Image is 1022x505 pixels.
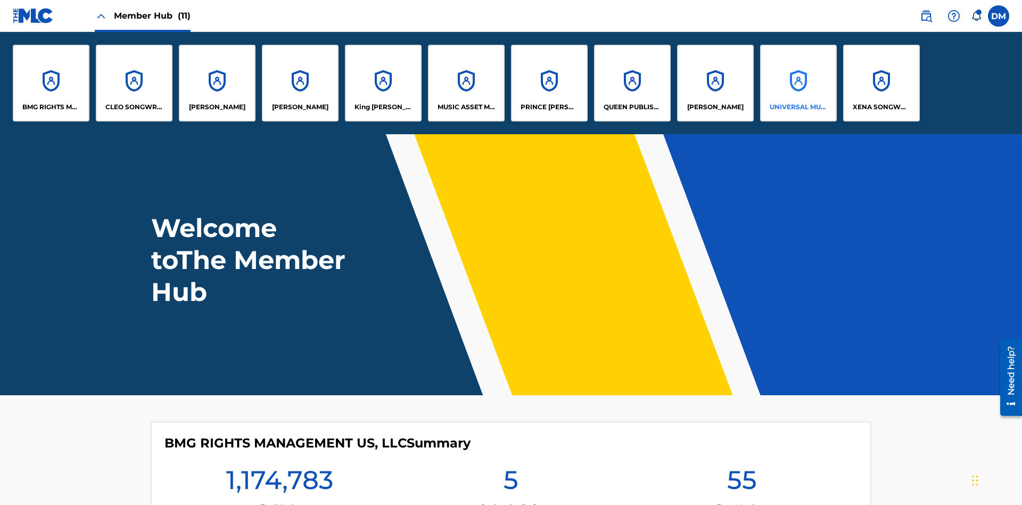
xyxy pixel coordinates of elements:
p: BMG RIGHTS MANAGEMENT US, LLC [22,102,80,112]
p: QUEEN PUBLISHA [604,102,662,112]
p: ELVIS COSTELLO [189,102,245,112]
a: Public Search [916,5,937,27]
p: EYAMA MCSINGER [272,102,328,112]
a: AccountsXENA SONGWRITER [843,45,920,121]
a: AccountsCLEO SONGWRITER [96,45,172,121]
p: PRINCE MCTESTERSON [521,102,579,112]
a: AccountsPRINCE [PERSON_NAME] [511,45,588,121]
a: AccountsKing [PERSON_NAME] [345,45,422,121]
span: (11) [178,11,191,21]
iframe: Resource Center [992,334,1022,421]
h1: 5 [504,464,518,502]
div: User Menu [988,5,1009,27]
p: XENA SONGWRITER [853,102,911,112]
h4: BMG RIGHTS MANAGEMENT US, LLC [164,435,471,451]
p: King McTesterson [355,102,413,112]
span: Member Hub [114,10,191,22]
h1: 1,174,783 [226,464,333,502]
a: Accounts[PERSON_NAME] [677,45,754,121]
a: Accounts[PERSON_NAME] [179,45,256,121]
p: RONALD MCTESTERSON [687,102,744,112]
div: Help [943,5,965,27]
div: Drag [972,465,978,496]
div: Notifications [971,11,982,21]
p: MUSIC ASSET MANAGEMENT (MAM) [438,102,496,112]
a: AccountsUNIVERSAL MUSIC PUB GROUP [760,45,837,121]
img: MLC Logo [13,8,54,23]
a: AccountsQUEEN PUBLISHA [594,45,671,121]
iframe: Chat Widget [969,454,1022,505]
a: Accounts[PERSON_NAME] [262,45,339,121]
img: help [947,10,960,22]
a: AccountsBMG RIGHTS MANAGEMENT US, LLC [13,45,89,121]
h1: 55 [727,464,757,502]
p: CLEO SONGWRITER [105,102,163,112]
h1: Welcome to The Member Hub [151,212,350,308]
p: UNIVERSAL MUSIC PUB GROUP [770,102,828,112]
img: search [920,10,933,22]
a: AccountsMUSIC ASSET MANAGEMENT (MAM) [428,45,505,121]
img: Close [95,10,108,22]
